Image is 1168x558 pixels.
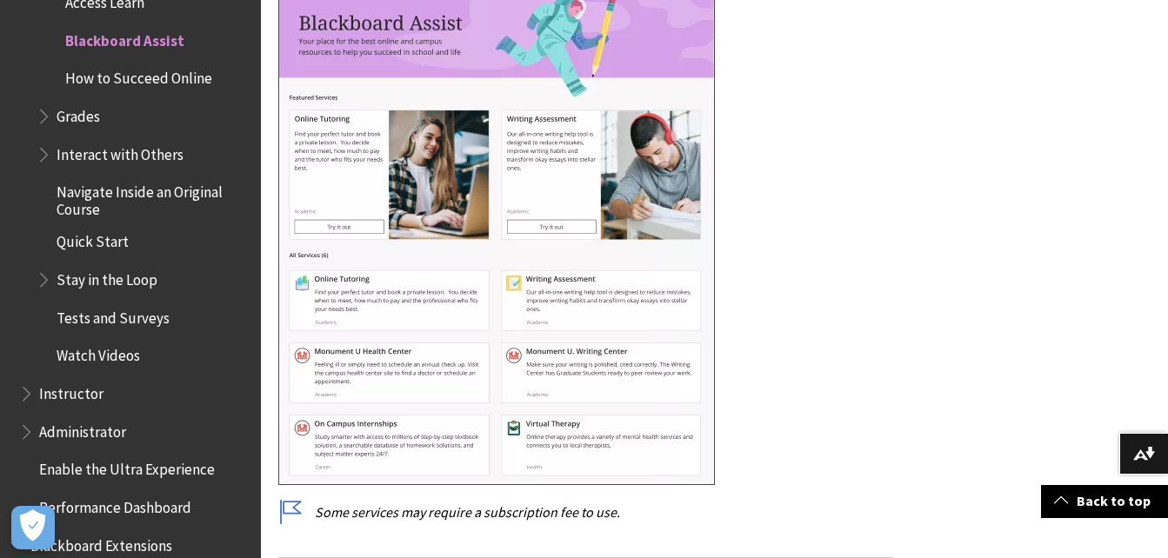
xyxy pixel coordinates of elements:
span: Tests and Surveys [57,303,170,327]
span: Stay in the Loop [57,265,157,289]
span: Interact with Others [57,140,184,163]
span: Performance Dashboard [39,493,191,516]
span: Quick Start [57,228,129,251]
a: Back to top [1041,485,1168,517]
span: Blackboard Extensions [30,531,172,555]
span: How to Succeed Online [65,63,212,87]
span: Grades [57,102,100,125]
span: Instructor [39,379,103,402]
span: Watch Videos [57,342,140,365]
span: Blackboard Assist [65,26,184,50]
span: Enable the Ultra Experience [39,455,215,479]
span: Navigate Inside an Original Course [57,177,249,218]
button: Open Preferences [11,506,55,549]
span: Administrator [39,417,126,441]
p: Some services may require a subscription fee to use. [278,502,893,521]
